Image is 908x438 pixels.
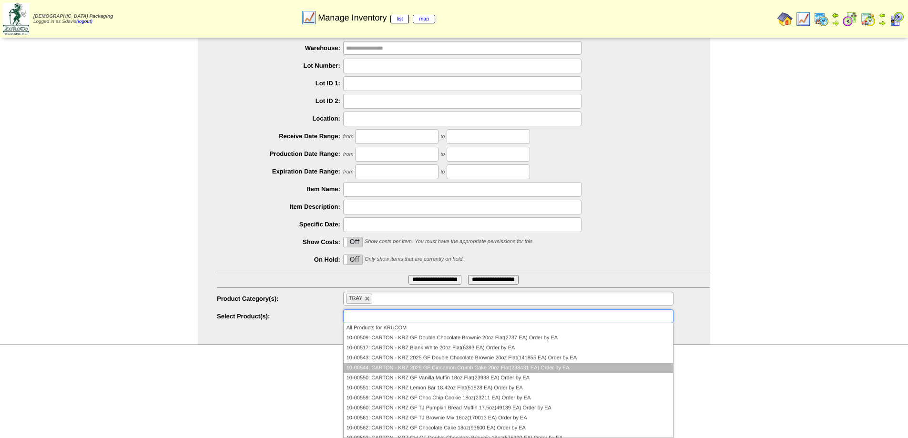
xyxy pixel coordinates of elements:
label: Product Category(s): [217,295,343,302]
li: 10-00551: CARTON - KRZ Lemon Bar 18.42oz Flat(51828 EA) Order by EA [344,383,673,393]
li: 10-00561: CARTON - KRZ GF TJ Brownie Mix 16oz(170013 EA) Order by EA [344,413,673,423]
img: arrowleft.gif [832,11,839,19]
span: to [440,169,445,175]
img: line_graph.gif [796,11,811,27]
li: 10-00544: CARTON - KRZ 2025 GF Cinnamon Crumb Cake 20oz Flat(238431 EA) Order by EA [344,363,673,373]
span: from [343,169,354,175]
div: OnOff [343,255,363,265]
img: arrowright.gif [878,19,886,27]
span: Manage Inventory [318,13,435,23]
label: Lot ID 1: [217,80,343,87]
label: Show Costs: [217,238,343,245]
img: calendarcustomer.gif [889,11,904,27]
img: arrowright.gif [832,19,839,27]
label: Lot Number: [217,62,343,69]
span: Only show items that are currently on hold. [365,256,464,262]
img: line_graph.gif [301,10,316,25]
label: Receive Date Range: [217,132,343,140]
span: from [343,152,354,157]
label: Select Product(s): [217,313,343,320]
label: Item Name: [217,185,343,193]
label: Expiration Date Range: [217,168,343,175]
label: Warehouse: [217,44,343,51]
span: from [343,134,354,140]
label: Item Description: [217,203,343,210]
div: OnOff [343,237,363,247]
li: 10-00562: CARTON - KRZ GF Chocolate Cake 18oz(93600 EA) Order by EA [344,423,673,433]
label: On Hold: [217,256,343,263]
label: Production Date Range: [217,150,343,157]
li: 10-00550: CARTON - KRZ GF Vanilla Muffin 18oz Flat(23938 EA) Order by EA [344,373,673,383]
img: home.gif [777,11,793,27]
a: map [413,15,435,23]
span: to [440,134,445,140]
label: Off [344,255,363,265]
img: calendarinout.gif [860,11,876,27]
span: TRAY [349,295,363,301]
span: Logged in as Sdavis [33,14,113,24]
img: arrowleft.gif [878,11,886,19]
label: Location: [217,115,343,122]
span: to [440,152,445,157]
a: list [390,15,409,23]
li: 10-00560: CARTON - KRZ GF TJ Pumpkin Bread Muffin 17.5oz(49139 EA) Order by EA [344,403,673,413]
label: Lot ID 2: [217,97,343,104]
span: Show costs per item. You must have the appropriate permissions for this. [365,239,534,244]
a: (logout) [76,19,92,24]
li: 10-00517: CARTON - KRZ Blank White 20oz Flat(6393 EA) Order by EA [344,343,673,353]
img: calendarprod.gif [814,11,829,27]
label: Off [344,237,363,247]
span: [DEMOGRAPHIC_DATA] Packaging [33,14,113,19]
img: zoroco-logo-small.webp [3,3,29,35]
label: Specific Date: [217,221,343,228]
img: calendarblend.gif [842,11,857,27]
li: 10-00509: CARTON - KRZ GF Double Chocolate Brownie 20oz Flat(2737 EA) Order by EA [344,333,673,343]
li: 10-00559: CARTON - KRZ GF Choc Chip Cookie 18oz(23211 EA) Order by EA [344,393,673,403]
li: 10-00543: CARTON - KRZ 2025 GF Double Chocolate Brownie 20oz Flat(141855 EA) Order by EA [344,353,673,363]
li: All Products for KRUCOM [344,323,673,333]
